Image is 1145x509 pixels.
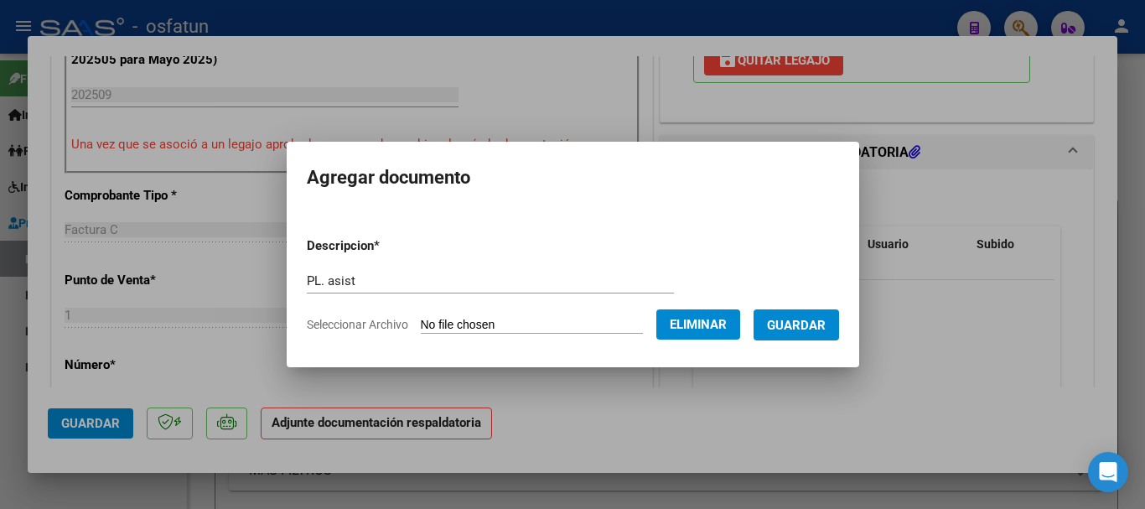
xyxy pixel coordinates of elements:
[307,318,408,331] span: Seleccionar Archivo
[754,309,839,340] button: Guardar
[307,236,467,256] p: Descripcion
[767,318,826,333] span: Guardar
[656,309,740,340] button: Eliminar
[670,317,727,332] span: Eliminar
[307,162,839,194] h2: Agregar documento
[1088,452,1128,492] div: Open Intercom Messenger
